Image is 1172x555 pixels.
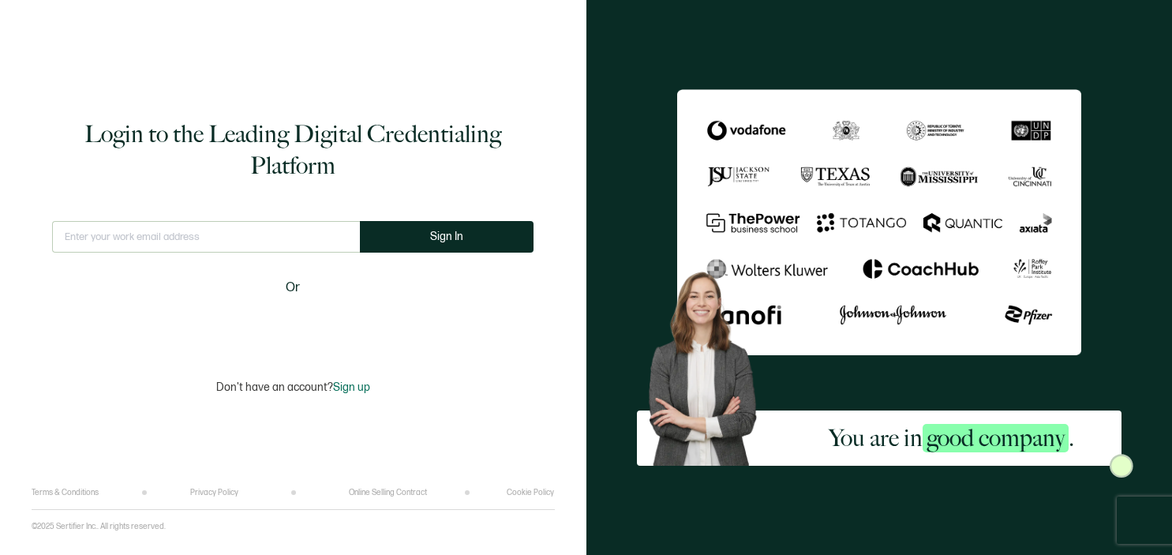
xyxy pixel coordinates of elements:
[194,308,391,343] iframe: Sign in with Google Button
[507,488,554,497] a: Cookie Policy
[202,308,384,343] div: Sign in with Google. Opens in new tab
[430,231,463,242] span: Sign In
[677,89,1081,356] img: Sertifier Login - You are in <span class="strong-h">good company</span>.
[216,381,370,394] p: Don't have an account?
[637,262,782,467] img: Sertifier Login - You are in <span class="strong-h">good company</span>. Hero
[1110,454,1133,478] img: Sertifier Login
[43,118,543,182] h1: Login to the Leading Digital Credentialing Platform
[360,221,534,253] button: Sign In
[32,488,99,497] a: Terms & Conditions
[349,488,427,497] a: Online Selling Contract
[333,381,370,394] span: Sign up
[286,278,300,298] span: Or
[32,522,166,531] p: ©2025 Sertifier Inc.. All rights reserved.
[923,424,1069,452] span: good company
[829,422,1074,454] h2: You are in .
[52,221,360,253] input: Enter your work email address
[190,488,238,497] a: Privacy Policy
